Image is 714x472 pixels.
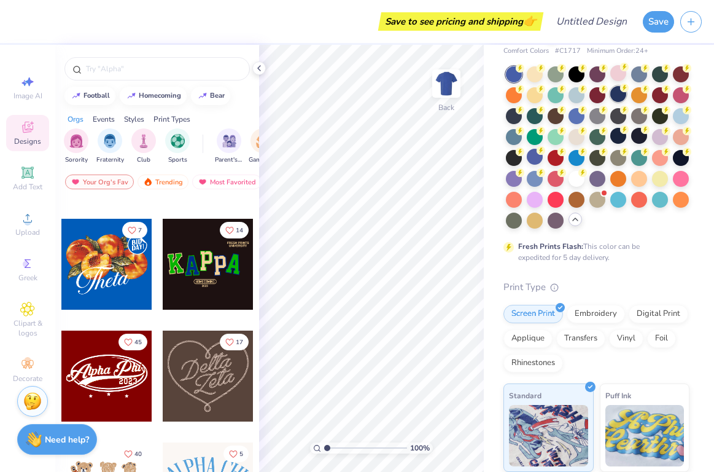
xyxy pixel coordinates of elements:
img: most_fav.gif [198,178,208,186]
button: Like [118,334,147,350]
div: bear [210,92,225,99]
span: Sports [168,155,187,165]
div: Print Type [503,280,689,294]
span: Fraternity [96,155,124,165]
span: Comfort Colors [503,46,549,57]
button: Save [643,11,674,33]
div: Applique [503,329,553,348]
div: Most Favorited [192,175,262,189]
span: Minimum Order: 24 + [587,46,648,57]
div: Digital Print [629,305,688,323]
img: Sorority Image [69,134,83,148]
div: Trending [138,175,188,189]
div: filter for Fraternity [96,128,124,165]
div: filter for Game Day [249,128,277,165]
button: filter button [131,128,156,165]
span: Image AI [14,91,42,101]
div: homecoming [139,92,181,99]
img: Fraternity Image [103,134,117,148]
img: trend_line.gif [126,92,136,100]
span: Game Day [249,155,277,165]
span: Add Text [13,182,42,192]
img: Puff Ink [605,405,685,466]
img: trending.gif [143,178,153,186]
div: Events [93,114,115,125]
div: Save to see pricing and shipping [381,12,540,31]
button: filter button [96,128,124,165]
div: filter for Sorority [64,128,88,165]
div: Embroidery [567,305,625,323]
span: # C1717 [555,46,581,57]
strong: Fresh Prints Flash: [518,242,583,251]
span: 40 [134,451,142,457]
img: Sports Image [171,134,185,148]
button: Like [122,222,147,238]
input: Untitled Design [546,9,637,34]
div: filter for Sports [165,128,190,165]
img: trend_line.gif [71,92,81,100]
button: homecoming [120,87,187,105]
span: 7 [138,227,142,234]
span: Clipart & logos [6,318,49,338]
div: Print Types [153,114,190,125]
button: Like [223,446,249,462]
button: filter button [249,128,277,165]
span: Upload [15,227,40,237]
img: trend_line.gif [198,92,208,100]
div: This color can be expedited for 5 day delivery. [518,241,669,263]
button: filter button [215,128,243,165]
span: 5 [239,451,243,457]
input: Try "Alpha" [85,63,242,75]
div: Orgs [68,114,83,125]
strong: Need help? [45,434,89,446]
div: Your Org's Fav [65,175,134,189]
img: most_fav.gif [71,178,80,186]
img: Club Image [137,134,150,148]
img: Parent's Weekend Image [222,134,236,148]
span: Greek [18,273,37,283]
span: Designs [14,136,41,146]
button: bear [191,87,230,105]
div: filter for Club [131,128,156,165]
button: Like [220,334,249,350]
div: Back [438,102,454,113]
div: Transfers [556,329,605,348]
span: 👉 [523,14,537,28]
div: Foil [647,329,676,348]
div: Rhinestones [503,354,563,372]
div: football [83,92,110,99]
span: Sorority [65,155,88,165]
button: Like [220,222,249,238]
span: Standard [509,389,541,402]
button: filter button [64,128,88,165]
button: Like [118,446,147,462]
div: Vinyl [609,329,643,348]
button: filter button [165,128,190,165]
div: filter for Parent's Weekend [215,128,243,165]
img: Standard [509,405,588,466]
button: football [64,87,115,105]
span: Decorate [13,374,42,383]
span: 100 % [410,442,430,454]
span: Parent's Weekend [215,155,243,165]
span: 17 [236,339,243,345]
div: Screen Print [503,305,563,323]
span: 45 [134,339,142,345]
span: Puff Ink [605,389,631,402]
img: Game Day Image [256,134,270,148]
span: 14 [236,227,243,234]
div: Styles [124,114,144,125]
img: Back [434,71,459,96]
span: Club [137,155,150,165]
